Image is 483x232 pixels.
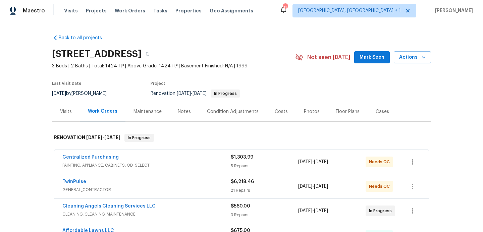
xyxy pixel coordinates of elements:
a: Cleaning Angels Cleaning Services LLC [62,204,156,209]
span: Not seen [DATE] [307,54,350,61]
span: [DATE] [298,160,312,164]
div: Costs [275,108,288,115]
span: [GEOGRAPHIC_DATA], [GEOGRAPHIC_DATA] + 1 [298,7,401,14]
span: Visits [64,7,78,14]
span: - [86,135,120,140]
div: RENOVATION [DATE]-[DATE]In Progress [52,127,431,149]
div: Visits [60,108,72,115]
button: Actions [394,51,431,64]
span: [DATE] [52,91,66,96]
a: Centralized Purchasing [62,155,119,160]
span: Geo Assignments [210,7,253,14]
span: [DATE] [104,135,120,140]
span: - [298,183,328,190]
div: Cases [376,108,389,115]
div: Floor Plans [336,108,360,115]
div: by [PERSON_NAME] [52,90,115,98]
span: 3 Beds | 2 Baths | Total: 1424 ft² | Above Grade: 1424 ft² | Basement Finished: N/A | 1999 [52,63,295,69]
span: [DATE] [193,91,207,96]
button: Copy Address [142,48,154,60]
span: Needs QC [369,183,392,190]
div: Notes [178,108,191,115]
span: - [298,208,328,214]
span: Tasks [153,8,167,13]
span: [DATE] [298,184,312,189]
span: $6,218.46 [231,179,254,184]
div: Maintenance [133,108,162,115]
a: TwinPulse [62,179,86,184]
span: Properties [175,7,202,14]
span: [DATE] [298,209,312,213]
span: Work Orders [115,7,145,14]
a: Back to all projects [52,35,116,41]
span: In Progress [369,208,394,214]
button: Mark Seen [354,51,390,64]
span: Needs QC [369,159,392,165]
span: $1,303.99 [231,155,253,160]
span: In Progress [211,92,239,96]
h2: [STREET_ADDRESS] [52,51,142,57]
h6: RENOVATION [54,134,120,142]
span: $560.00 [231,204,250,209]
div: 11 [283,4,287,11]
div: Photos [304,108,320,115]
span: [DATE] [177,91,191,96]
span: Maestro [23,7,45,14]
span: Renovation [151,91,240,96]
div: 21 Repairs [231,187,298,194]
span: Actions [399,53,426,62]
span: Project [151,81,165,85]
span: [DATE] [314,160,328,164]
div: 3 Repairs [231,212,298,218]
span: In Progress [125,134,153,141]
span: Projects [86,7,107,14]
span: CLEANING, CLEANING_MAINTENANCE [62,211,231,218]
span: - [298,159,328,165]
div: Condition Adjustments [207,108,259,115]
span: PAINTING, APPLIANCE, CABINETS, OD_SELECT [62,162,231,169]
span: [DATE] [314,209,328,213]
span: - [177,91,207,96]
span: [PERSON_NAME] [432,7,473,14]
span: Last Visit Date [52,81,82,85]
span: Mark Seen [360,53,384,62]
div: Work Orders [88,108,117,115]
span: [DATE] [314,184,328,189]
span: GENERAL_CONTRACTOR [62,186,231,193]
div: 5 Repairs [231,163,298,169]
span: [DATE] [86,135,102,140]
